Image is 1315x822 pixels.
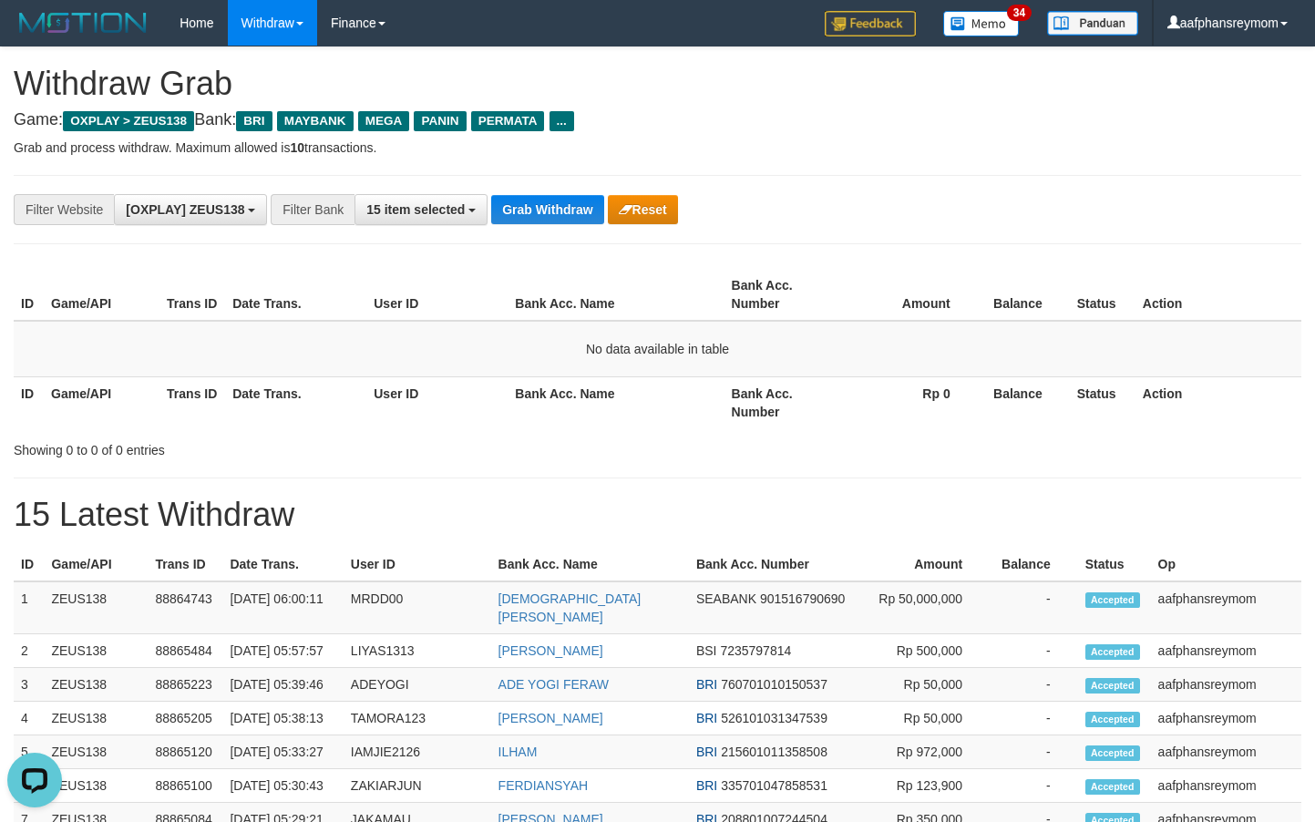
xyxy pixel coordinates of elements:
[14,668,44,702] td: 3
[864,581,990,634] td: Rp 50,000,000
[1151,735,1301,769] td: aafphansreymom
[498,591,642,624] a: [DEMOGRAPHIC_DATA][PERSON_NAME]
[344,548,491,581] th: User ID
[943,11,1020,36] img: Button%20Memo.svg
[222,581,343,634] td: [DATE] 06:00:11
[471,111,545,131] span: PERMATA
[225,376,366,428] th: Date Trans.
[14,111,1301,129] h4: Game: Bank:
[498,778,589,793] a: FERDIANSYAH
[840,376,978,428] th: Rp 0
[990,735,1078,769] td: -
[44,735,148,769] td: ZEUS138
[689,548,864,581] th: Bank Acc. Number
[990,702,1078,735] td: -
[1151,668,1301,702] td: aafphansreymom
[508,269,724,321] th: Bank Acc. Name
[825,11,916,36] img: Feedback.jpg
[148,634,222,668] td: 88865484
[14,548,44,581] th: ID
[696,711,717,725] span: BRI
[498,677,609,692] a: ADE YOGI FERAW
[864,702,990,735] td: Rp 50,000
[696,643,717,658] span: BSI
[1085,592,1140,608] span: Accepted
[760,591,845,606] span: Copy 901516790690 to clipboard
[44,769,148,803] td: ZEUS138
[1070,269,1135,321] th: Status
[225,269,366,321] th: Date Trans.
[508,376,724,428] th: Bank Acc. Name
[148,702,222,735] td: 88865205
[978,269,1070,321] th: Balance
[14,581,44,634] td: 1
[222,702,343,735] td: [DATE] 05:38:13
[354,194,488,225] button: 15 item selected
[63,111,194,131] span: OXPLAY > ZEUS138
[696,677,717,692] span: BRI
[14,269,44,321] th: ID
[840,269,978,321] th: Amount
[14,194,114,225] div: Filter Website
[148,581,222,634] td: 88864743
[44,634,148,668] td: ZEUS138
[14,497,1301,533] h1: 15 Latest Withdraw
[14,321,1301,377] td: No data available in table
[222,735,343,769] td: [DATE] 05:33:27
[344,634,491,668] td: LIYAS1313
[366,376,508,428] th: User ID
[990,634,1078,668] td: -
[290,140,304,155] strong: 10
[222,634,343,668] td: [DATE] 05:57:57
[1151,769,1301,803] td: aafphansreymom
[721,778,827,793] span: Copy 335701047858531 to clipboard
[498,711,603,725] a: [PERSON_NAME]
[1070,376,1135,428] th: Status
[491,548,689,581] th: Bank Acc. Name
[366,202,465,217] span: 15 item selected
[696,778,717,793] span: BRI
[114,194,267,225] button: [OXPLAY] ZEUS138
[990,769,1078,803] td: -
[498,643,603,658] a: [PERSON_NAME]
[148,668,222,702] td: 88865223
[148,548,222,581] th: Trans ID
[1085,678,1140,694] span: Accepted
[44,548,148,581] th: Game/API
[1085,712,1140,727] span: Accepted
[277,111,354,131] span: MAYBANK
[864,634,990,668] td: Rp 500,000
[14,66,1301,102] h1: Withdraw Grab
[864,668,990,702] td: Rp 50,000
[344,668,491,702] td: ADEYOGI
[1078,548,1151,581] th: Status
[344,581,491,634] td: MRDD00
[978,376,1070,428] th: Balance
[498,745,538,759] a: ILHAM
[1085,745,1140,761] span: Accepted
[344,769,491,803] td: ZAKIARJUN
[721,711,827,725] span: Copy 526101031347539 to clipboard
[44,702,148,735] td: ZEUS138
[44,668,148,702] td: ZEUS138
[721,745,827,759] span: Copy 215601011358508 to clipboard
[126,202,244,217] span: [OXPLAY] ZEUS138
[358,111,410,131] span: MEGA
[1085,644,1140,660] span: Accepted
[271,194,354,225] div: Filter Bank
[366,269,508,321] th: User ID
[236,111,272,131] span: BRI
[1135,269,1301,321] th: Action
[724,376,840,428] th: Bank Acc. Number
[159,376,225,428] th: Trans ID
[222,548,343,581] th: Date Trans.
[222,769,343,803] td: [DATE] 05:30:43
[222,668,343,702] td: [DATE] 05:39:46
[148,769,222,803] td: 88865100
[1151,634,1301,668] td: aafphansreymom
[44,269,159,321] th: Game/API
[608,195,678,224] button: Reset
[1151,548,1301,581] th: Op
[14,376,44,428] th: ID
[14,735,44,769] td: 5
